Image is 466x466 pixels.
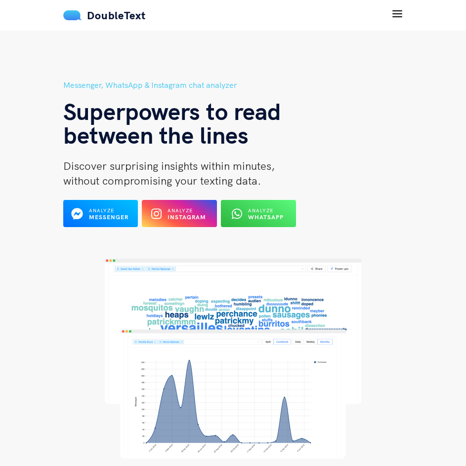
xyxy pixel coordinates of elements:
b: Messenger [89,213,128,221]
span: Discover surprising insights within minutes, [63,159,275,173]
a: Analyze Messenger [63,213,138,222]
a: DoubleText [63,8,146,22]
span: Analyze [89,207,114,214]
span: without compromising your texting data. [63,174,261,188]
span: DoubleText [87,8,146,22]
img: mS3x8y1f88AAAAABJRU5ErkJggg== [63,10,82,20]
a: Analyze WhatsApp [221,213,296,222]
span: Analyze [168,207,193,214]
span: Analyze [248,207,273,214]
a: Analyze Instagram [142,213,217,222]
b: Instagram [168,213,206,221]
button: Analyze Instagram [142,200,217,227]
button: Analyze Messenger [63,200,138,227]
span: between the lines [63,120,249,150]
span: Superpowers to read [63,96,281,126]
h5: Messenger, WhatsApp & Instagram chat analyzer [63,79,403,91]
b: WhatsApp [248,213,284,221]
button: Analyze WhatsApp [221,200,296,227]
img: hero [105,259,362,459]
